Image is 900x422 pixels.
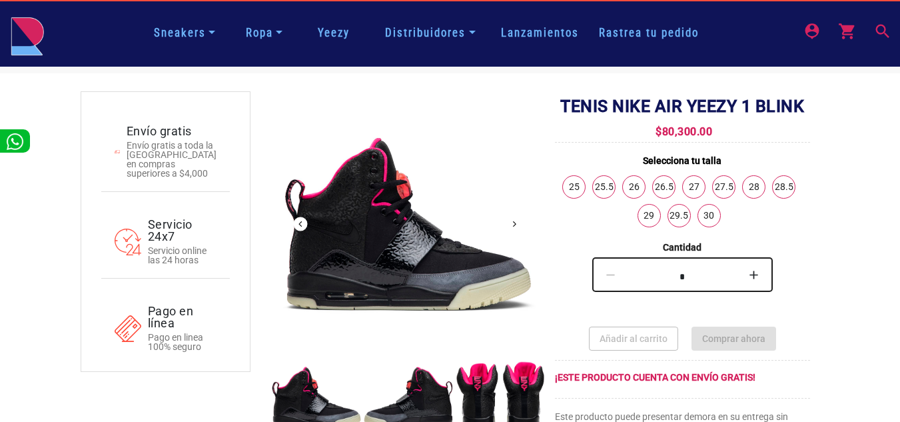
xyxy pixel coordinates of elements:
a: Yeezy [308,25,360,41]
h4: Envío gratis [127,125,217,137]
mat-icon: shopping_cart [838,22,854,38]
a: Lanzamientos [491,25,589,41]
img: bEKM3CJVNLNPf7vK3zrJGdtOvrYmDGKsCXHQF4CT.png [280,97,536,352]
img: whatsappwhite.png [7,133,23,150]
button: Next [508,217,522,231]
mat-icon: person_pin [803,22,819,38]
button: Previous [293,217,307,231]
a: Sneakers [149,21,221,45]
img: logo [11,17,44,56]
p: Pago en linea 100% seguro [148,333,217,351]
h4: Servicio 24x7 [148,219,217,243]
mat-icon: search [873,22,889,38]
a: Ropa [240,21,288,45]
div: ¡ESTE PRODUCTO CUENTA CON ENVÍO GRATIS! [555,371,810,385]
a: logo [11,17,44,50]
p: Servicio online las 24 horas [148,246,217,265]
p: Envío gratis a toda la [GEOGRAPHIC_DATA] en compras superiores a $4,000 [127,141,217,178]
a: Distribuidores [380,21,480,45]
a: Rastrea tu pedido [589,25,709,41]
h4: Pago en línea [148,305,217,329]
